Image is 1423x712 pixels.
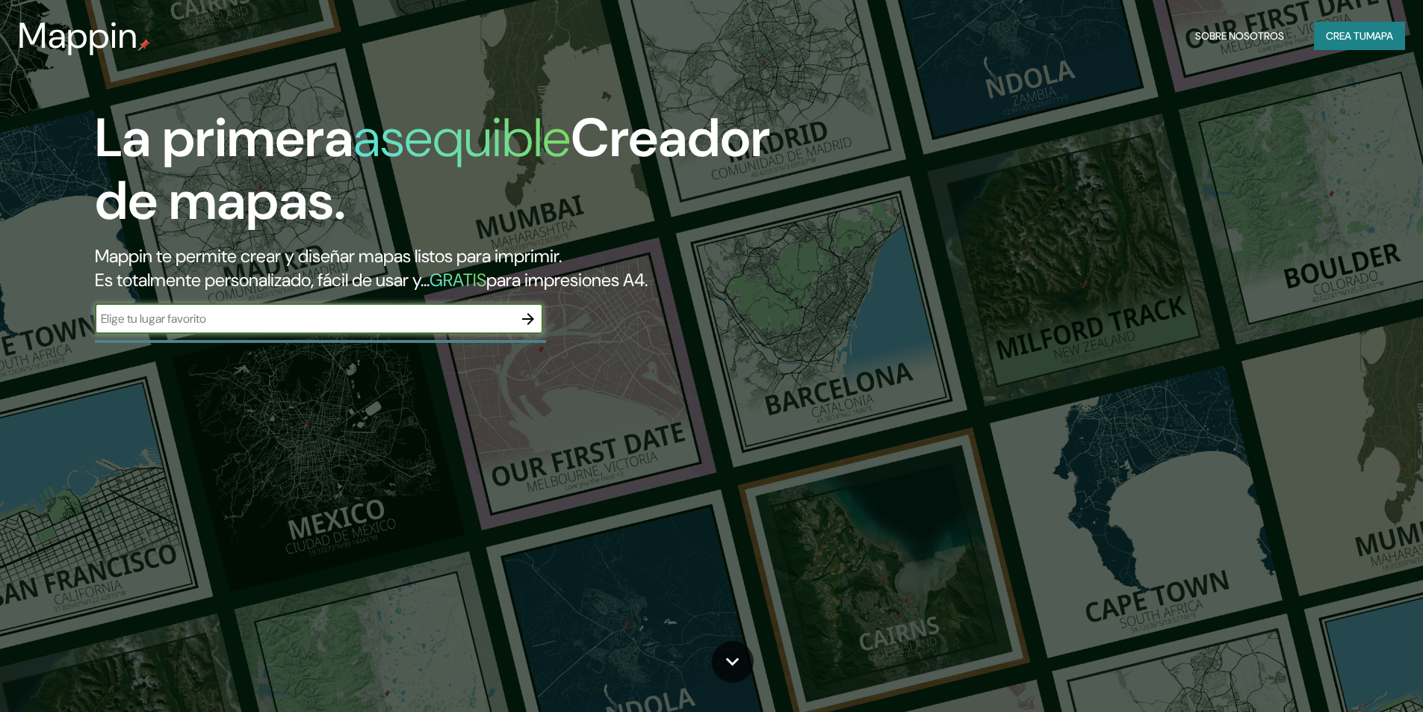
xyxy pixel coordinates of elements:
font: asequible [353,103,571,173]
font: para impresiones A4. [486,268,648,291]
font: Creador de mapas. [95,103,770,235]
button: Sobre nosotros [1189,22,1290,50]
font: GRATIS [430,268,486,291]
font: Mappin te permite crear y diseñar mapas listos para imprimir. [95,244,562,267]
button: Crea tumapa [1314,22,1405,50]
font: Mappin [18,12,138,59]
font: La primera [95,103,353,173]
img: pin de mapeo [138,39,150,51]
font: mapa [1366,29,1393,43]
font: Crea tu [1326,29,1366,43]
font: Sobre nosotros [1195,29,1284,43]
font: Es totalmente personalizado, fácil de usar y... [95,268,430,291]
input: Elige tu lugar favorito [95,310,513,327]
